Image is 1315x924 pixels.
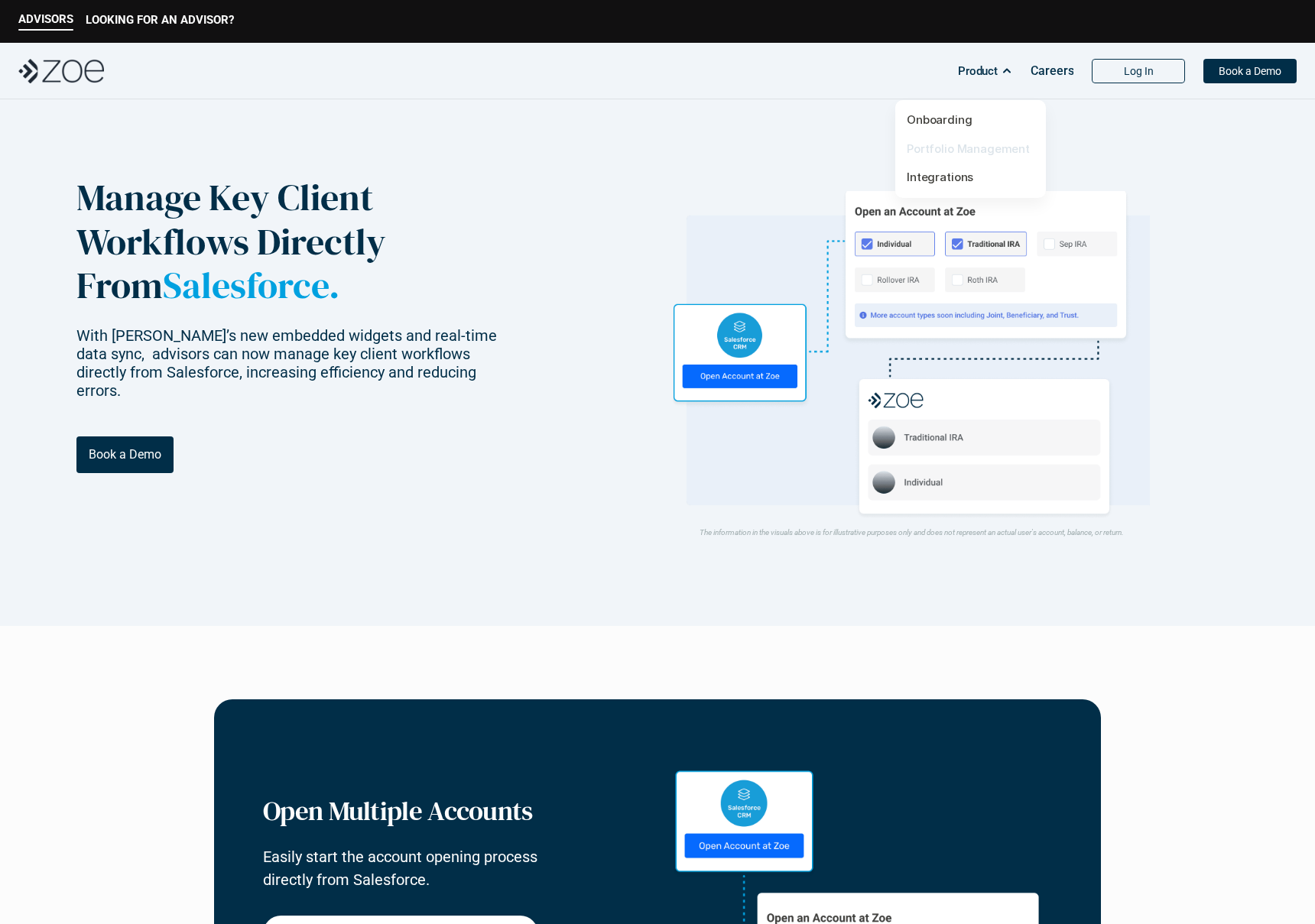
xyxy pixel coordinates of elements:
p: With [PERSON_NAME]’s new embedded widgets and real-time data sync, advisors can now manage key cl... [76,326,509,400]
p: Book a Demo [89,447,161,462]
a: Book a Demo [76,436,174,473]
a: Integrations [907,170,973,184]
span: Salesforce. [163,260,339,310]
p: Careers [1031,63,1074,78]
a: Log In [1092,59,1185,83]
em: The information in the visuals above is for illustrative purposes only and does not represent an ... [700,528,1124,537]
p: Log In [1124,65,1154,78]
a: Careers [1031,56,1073,86]
a: Onboarding [907,112,972,127]
p: LOOKING FOR AN ADVISOR? [86,13,234,27]
p: Book a Demo [1219,65,1281,78]
p: Product [958,60,998,83]
h3: Open Multiple Accounts [263,794,586,826]
a: Portfolio Management [907,141,1030,156]
p: ADVISORS [18,12,73,26]
p: Easily start the account opening process directly from Salesforce. [263,845,586,890]
a: Book a Demo [1203,59,1297,83]
p: Manage Key Client Workflows Directly From [76,176,546,308]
